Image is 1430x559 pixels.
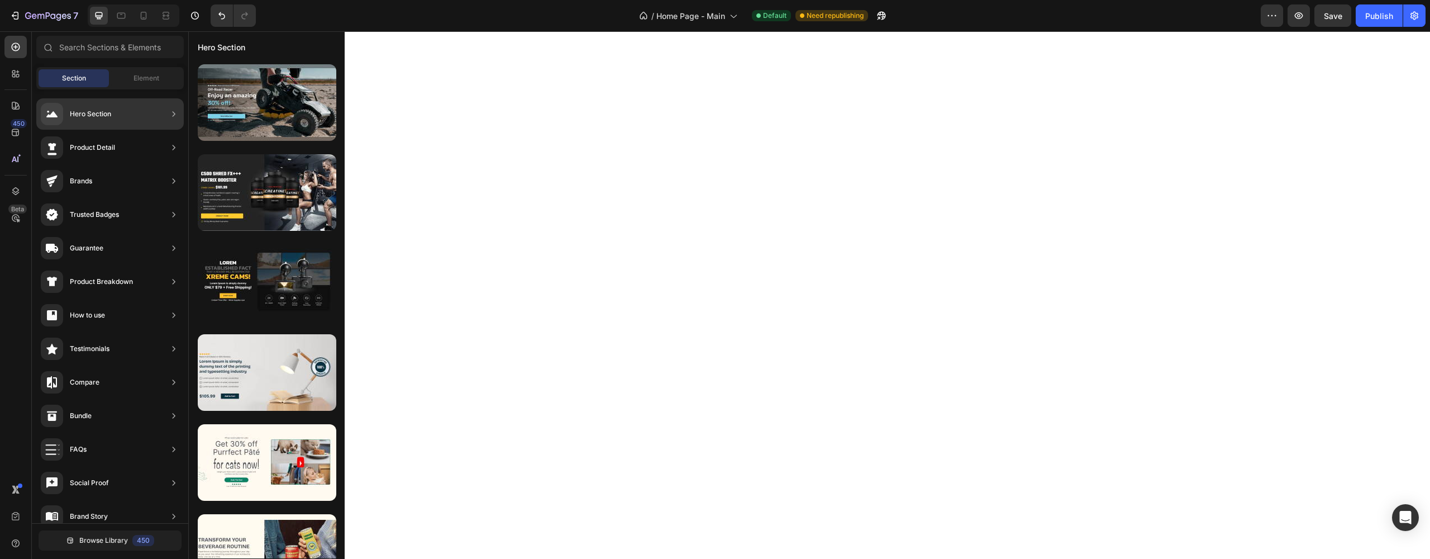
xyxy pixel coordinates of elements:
div: How to use [70,310,105,321]
button: 7 [4,4,83,27]
div: Social Proof [70,477,109,489]
div: Product Detail [70,142,115,153]
div: FAQs [70,444,87,455]
span: Default [763,11,786,21]
div: Undo/Redo [211,4,256,27]
iframe: Design area [188,31,1430,559]
div: Hero Section [70,108,111,120]
span: Section [62,73,86,83]
div: Testimonials [70,343,109,354]
div: Open Intercom Messenger [1392,504,1419,531]
div: 450 [11,119,27,128]
div: Product Breakdown [70,276,133,287]
span: / [651,10,654,22]
button: Save [1314,4,1351,27]
span: Element [134,73,159,83]
p: 7 [73,9,78,22]
div: Trusted Badges [70,209,119,220]
span: Save [1324,11,1342,21]
div: Guarantee [70,243,103,254]
div: Bundle [70,410,92,421]
span: Need republishing [807,11,864,21]
span: Browse Library [79,536,128,546]
div: 450 [132,535,154,546]
div: Beta [8,205,27,214]
div: Compare [70,377,99,388]
button: Browse Library450 [39,530,182,551]
span: Home Page - Main [656,10,725,22]
button: Publish [1356,4,1403,27]
div: Publish [1365,10,1393,22]
div: Brands [70,176,92,187]
div: Brand Story [70,511,108,522]
input: Search Sections & Elements [36,36,184,58]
